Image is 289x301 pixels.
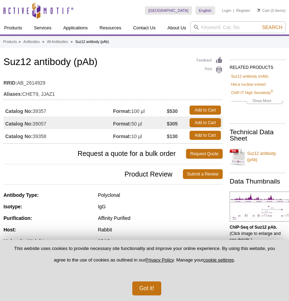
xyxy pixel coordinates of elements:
[3,227,16,232] strong: Host:
[113,121,131,127] strong: Format:
[3,104,113,116] td: 39357
[3,215,32,221] strong: Purification:
[95,21,125,35] a: Resources
[197,57,223,64] a: Feedback
[190,106,221,115] a: Add to Cart
[113,133,131,139] strong: Format:
[190,131,221,140] a: Add to Cart
[257,6,286,15] li: (0 items)
[167,133,178,139] strong: $130
[257,8,269,13] a: Cart
[183,169,223,179] a: Submit a Review
[5,133,33,139] strong: Catalog No:
[230,59,286,72] h2: RELATED PRODUCTS
[3,116,113,129] td: 39057
[230,178,286,185] h2: Data Thumbnails
[146,257,174,263] a: Privacy Policy
[145,6,192,15] a: [GEOGRAPHIC_DATA]
[3,129,113,142] td: 39358
[3,192,39,198] strong: Antibody Type:
[3,57,223,69] h1: Suz12 antibody (pAb)
[231,98,284,106] a: Show More
[113,116,167,129] td: 50 µl
[190,21,286,33] input: Keyword, Cat. No.
[113,104,167,116] td: 100 µl
[257,8,260,12] img: Your Cart
[195,6,215,15] a: English
[42,40,44,44] li: »
[3,87,223,98] td: CHET9, JJAZ1
[113,108,131,114] strong: Format:
[129,21,160,35] a: Contact Us
[5,121,33,127] strong: Catalog No:
[3,76,223,87] td: AB_2614929
[30,21,55,35] a: Services
[230,225,277,230] b: ChIP-Seq of Suz12 pAb.
[71,40,73,44] li: »
[5,108,33,114] strong: Catalog No:
[3,91,22,97] strong: Aliases:
[98,192,223,198] div: Polyclonal
[3,80,17,86] strong: RRID:
[186,149,223,159] a: Request Quote
[260,24,284,30] button: Search
[23,39,40,45] a: Antibodies
[3,149,186,159] span: Request a quote for a bulk order
[197,66,223,74] a: Print
[271,89,273,93] sup: ®
[11,245,278,269] p: This website uses cookies to provide necessary site functionality and improve your online experie...
[163,21,190,35] a: About Us
[222,8,231,13] a: Login
[18,40,21,44] li: »
[3,238,45,244] strong: Molecular Weight:
[190,118,221,127] a: Add to Cart
[98,215,223,221] div: Affinity Purified
[3,204,22,209] strong: Isotype:
[3,169,183,179] span: Product Review
[230,224,286,243] p: (Click image to enlarge and see details.)
[47,39,68,45] a: All Antibodies
[98,203,223,210] div: IgG
[230,129,286,142] h2: Technical Data Sheet
[236,8,250,13] a: Register
[231,89,273,96] a: ChIP-IT High Sensitivity®
[113,129,167,142] td: 10 µl
[230,146,286,167] a: Suz12 antibody (pAb)
[75,40,109,44] li: Suz12 antibody (pAb)
[231,81,266,87] a: HeLa nuclear extract
[98,227,223,233] div: Rabbit
[167,108,178,114] strong: $530
[233,6,234,15] li: |
[231,73,268,79] a: Suz12 antibody (mAb)
[167,121,178,127] strong: $305
[262,24,282,30] span: Search
[203,257,234,263] button: cookie settings
[98,238,223,244] div: 95 kDa
[3,39,17,45] a: Products
[132,281,161,295] button: Got it!
[59,21,92,35] a: Applications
